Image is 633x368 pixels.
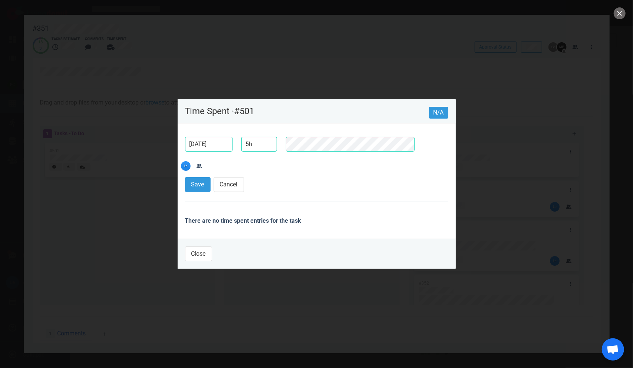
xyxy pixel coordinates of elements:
[602,338,624,361] div: Open de chat
[185,137,233,152] input: Day
[185,246,212,261] button: Close
[429,107,448,119] span: N/A
[185,107,429,116] p: Time Spent · #501
[181,161,191,171] img: 26
[185,177,211,192] button: Save
[614,7,626,19] button: close
[214,177,244,192] button: Cancel
[241,137,277,152] input: Duration
[185,210,448,231] div: There are no time spent entries for the task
